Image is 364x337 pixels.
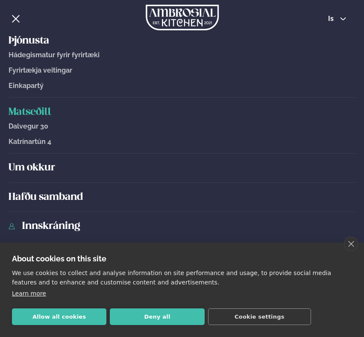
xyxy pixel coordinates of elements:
img: logo [146,5,219,30]
a: Hafðu samband [9,190,355,204]
a: Einkapartý [9,82,355,90]
span: is [328,15,336,22]
a: Matseðill [9,105,355,119]
button: hamburger [11,14,21,24]
a: Katrínartún 4 [9,138,355,146]
a: Dalvegur 30 [9,123,355,130]
a: Hádegismatur fyrir fyrirtæki [9,51,355,59]
a: Innskráning [22,220,355,233]
a: close [344,237,358,251]
span: Fyrirtækja veitingar [9,66,72,74]
button: is [321,15,353,22]
a: Fyrirtækja veitingar [9,67,355,74]
a: Um okkur [9,161,355,175]
p: We use cookies to collect and analyse information on site performance and usage, to provide socia... [12,268,352,287]
strong: About cookies on this site [12,254,106,263]
span: Katrínartún 4 [9,138,51,146]
button: Deny all [110,308,204,325]
button: Cookie settings [208,308,311,325]
span: Einkapartý [9,82,44,90]
a: Learn more [12,290,46,297]
a: Þjónusta [9,34,355,48]
span: Hádegismatur fyrir fyrirtæki [9,51,100,59]
span: Dalvegur 30 [9,122,48,130]
button: Allow all cookies [12,308,106,325]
